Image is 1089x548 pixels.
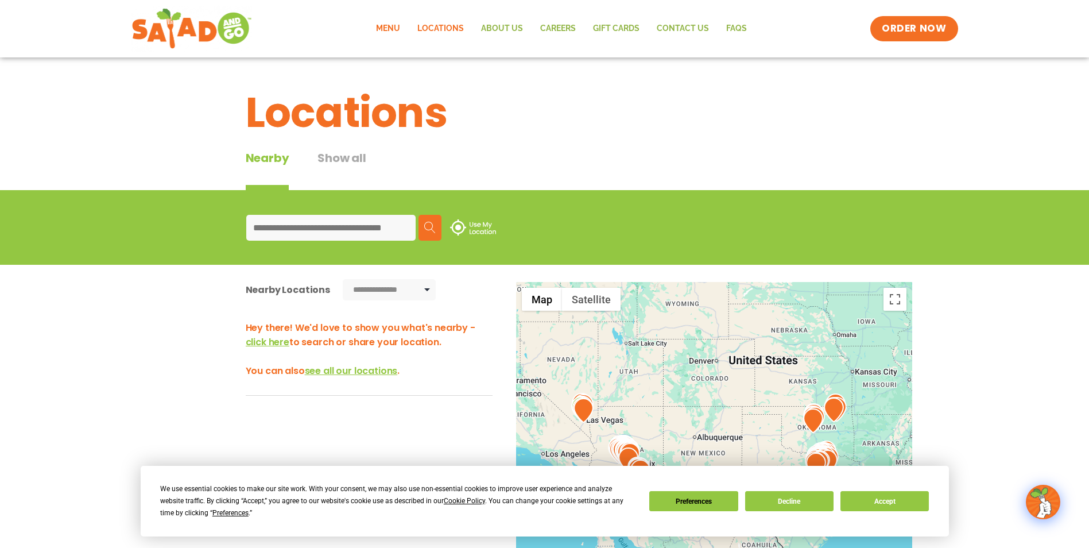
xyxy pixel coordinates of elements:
[840,491,929,511] button: Accept
[141,466,949,537] div: Cookie Consent Prompt
[532,16,584,42] a: Careers
[212,509,249,517] span: Preferences
[649,491,738,511] button: Preferences
[522,288,562,311] button: Show street map
[444,497,485,505] span: Cookie Policy
[246,82,844,144] h1: Locations
[367,16,755,42] nav: Menu
[160,483,635,519] div: We use essential cookies to make our site work. With your consent, we may also use non-essential ...
[883,288,906,311] button: Toggle fullscreen view
[305,364,398,377] span: see all our locations
[648,16,718,42] a: Contact Us
[246,149,395,190] div: Tabbed content
[718,16,755,42] a: FAQs
[562,288,621,311] button: Show satellite imagery
[367,16,409,42] a: Menu
[584,16,648,42] a: GIFT CARDS
[246,149,289,190] div: Nearby
[317,149,366,190] button: Show all
[246,321,493,378] h3: Hey there! We'd love to show you what's nearby - to search or share your location. You can also .
[424,222,436,233] img: search.svg
[870,16,958,41] a: ORDER NOW
[882,22,946,36] span: ORDER NOW
[131,6,253,52] img: new-SAG-logo-768×292
[472,16,532,42] a: About Us
[450,219,496,236] img: use-location.svg
[1027,486,1059,518] img: wpChatIcon
[246,335,289,349] span: click here
[246,283,330,297] div: Nearby Locations
[745,491,834,511] button: Decline
[409,16,472,42] a: Locations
